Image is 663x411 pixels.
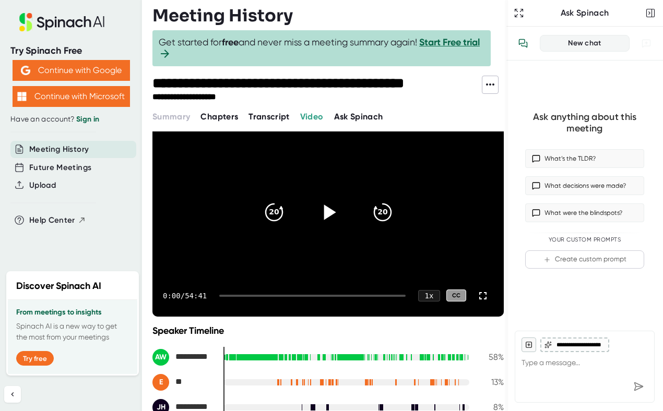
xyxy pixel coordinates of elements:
button: Close conversation sidebar [643,6,658,20]
div: Have an account? [10,115,132,124]
div: Try Spinach Free [10,45,132,57]
div: 58 % [478,352,504,362]
div: Ask anything about this meeting [525,111,644,135]
button: Help Center [29,214,86,226]
button: Try free [16,351,54,366]
h3: From meetings to insights [16,308,129,317]
button: Upload [29,179,56,191]
button: View conversation history [513,33,534,54]
h2: Discover Spinach AI [16,279,101,293]
button: Summary [152,111,190,123]
span: Video [300,112,324,122]
div: Ask Spinach [526,8,643,18]
button: What’s the TLDR? [525,149,644,168]
button: What were the blindspots? [525,203,644,222]
div: Ed [152,374,215,391]
button: Create custom prompt [525,250,644,269]
button: Collapse sidebar [4,386,21,403]
span: Help Center [29,214,75,226]
span: Chapters [200,112,238,122]
button: Expand to Ask Spinach page [512,6,526,20]
div: Send message [629,377,648,396]
span: Ask Spinach [334,112,383,122]
button: Meeting History [29,143,89,155]
span: Summary [152,112,190,122]
span: Get started for and never miss a meeting summary again! [159,37,484,60]
a: Start Free trial [419,37,480,48]
button: Continue with Microsoft [13,86,130,107]
div: 0:00 / 54:41 [163,292,207,300]
div: AW [152,349,169,366]
span: Transcript [248,112,290,122]
button: Chapters [200,111,238,123]
p: Spinach AI is a new way to get the most from your meetings [16,321,129,343]
div: 1 x [418,290,440,301]
button: Video [300,111,324,123]
a: Sign in [76,115,99,124]
div: Speaker Timeline [152,325,504,336]
img: Aehbyd4JwY73AAAAAElFTkSuQmCC [21,66,30,75]
button: Continue with Google [13,60,130,81]
div: New chat [547,39,623,48]
b: free [222,37,239,48]
div: CC [446,289,466,301]
div: 13 % [478,377,504,387]
button: Ask Spinach [334,111,383,123]
button: Transcript [248,111,290,123]
div: Adam Wenig [152,349,215,366]
div: Your Custom Prompts [525,236,644,244]
button: What decisions were made? [525,176,644,195]
h3: Meeting History [152,6,293,26]
div: E [152,374,169,391]
button: Future Meetings [29,162,91,174]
